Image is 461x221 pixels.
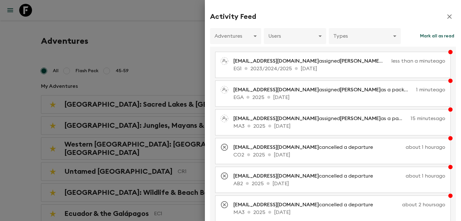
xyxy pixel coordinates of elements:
[340,116,381,121] span: [PERSON_NAME]
[329,27,401,45] div: Types
[411,115,445,122] p: 15 minutes ago
[233,116,319,121] span: [EMAIL_ADDRESS][DOMAIN_NAME]
[233,57,389,65] p: assigned as a pack leader
[381,201,445,209] p: about 2 hours ago
[210,12,256,21] h2: Activity Feed
[418,28,456,44] button: Mark all as read
[233,201,378,209] p: cancelled a departure
[340,58,383,64] span: [PERSON_NAME]
[233,202,319,207] span: [EMAIL_ADDRESS][DOMAIN_NAME]
[233,143,378,151] p: cancelled a departure
[391,57,445,65] p: less than a minute ago
[233,145,319,150] span: [EMAIL_ADDRESS][DOMAIN_NAME]
[416,86,445,94] p: 1 minute ago
[233,86,414,94] p: assigned as a pack leader
[381,172,445,180] p: about 1 hour ago
[233,94,445,101] p: EGA 2025 [DATE]
[233,173,319,179] span: [EMAIL_ADDRESS][DOMAIN_NAME]
[233,115,408,122] p: assigned as a pack leader
[264,27,326,45] div: Users
[233,209,445,216] p: MA3 2025 [DATE]
[233,58,319,64] span: [EMAIL_ADDRESS][DOMAIN_NAME]
[233,87,319,92] span: [EMAIL_ADDRESS][DOMAIN_NAME]
[210,27,261,45] div: Adventures
[233,122,445,130] p: MA3 2025 [DATE]
[233,151,445,159] p: CO2 2025 [DATE]
[233,65,445,72] p: EG1 2023/2024/2025 [DATE]
[381,143,445,151] p: about 1 hour ago
[233,180,445,187] p: AB2 2025 [DATE]
[340,87,381,92] span: [PERSON_NAME]
[233,172,378,180] p: cancelled a departure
